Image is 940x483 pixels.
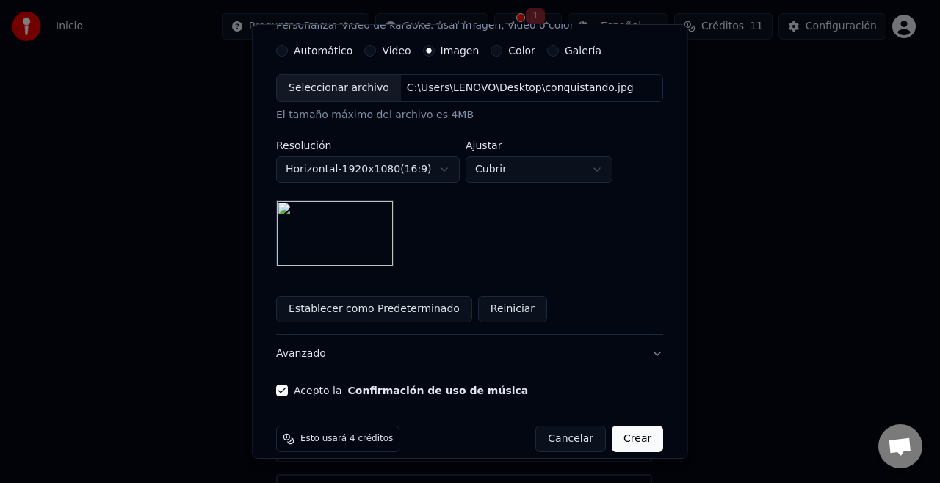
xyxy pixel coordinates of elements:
[383,46,411,56] label: Video
[276,140,460,150] label: Resolución
[277,75,401,101] div: Seleccionar archivo
[294,385,528,396] label: Acepto la
[466,140,612,150] label: Ajustar
[276,18,574,33] p: Personalizar video de karaoke: usar imagen, video o color
[276,108,663,123] div: El tamaño máximo del archivo es 4MB
[276,296,472,322] button: Establecer como Predeterminado
[441,46,480,56] label: Imagen
[348,385,529,396] button: Acepto la
[294,46,352,56] label: Automático
[276,335,663,373] button: Avanzado
[612,426,663,452] button: Crear
[565,46,601,56] label: Galería
[478,296,547,322] button: Reiniciar
[536,426,607,452] button: Cancelar
[276,45,663,334] div: VideoPersonalizar video de karaoke: usar imagen, video o color
[300,433,393,445] span: Esto usará 4 créditos
[509,46,536,56] label: Color
[401,81,640,95] div: C:\Users\LENOVO\Desktop\conquistando.jpg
